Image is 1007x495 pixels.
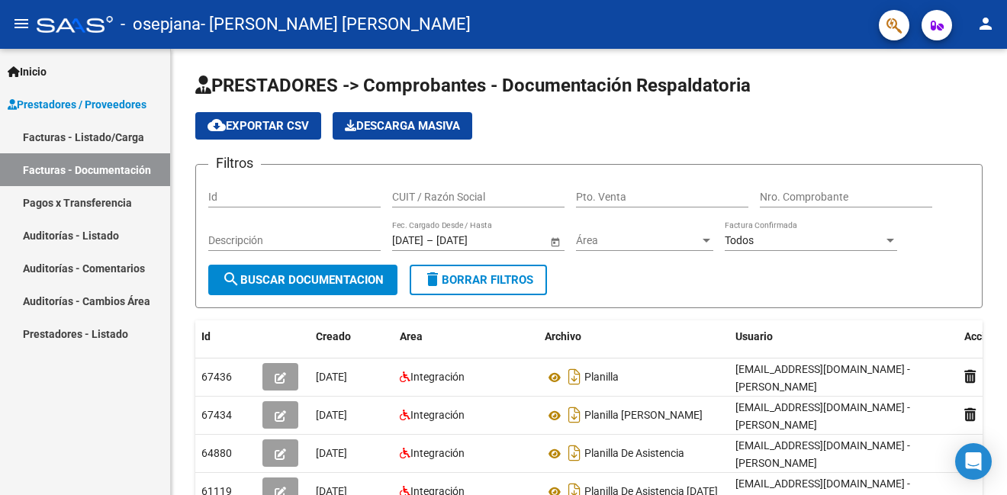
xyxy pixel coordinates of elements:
[735,330,773,342] span: Usuario
[316,371,347,383] span: [DATE]
[423,273,533,287] span: Borrar Filtros
[729,320,958,353] datatable-header-cell: Usuario
[976,14,995,33] mat-icon: person
[121,8,201,41] span: - osepjana
[410,409,465,421] span: Integración
[539,320,729,353] datatable-header-cell: Archivo
[201,330,211,342] span: Id
[400,330,423,342] span: Area
[394,320,539,353] datatable-header-cell: Area
[201,409,232,421] span: 67434
[565,365,584,389] i: Descargar documento
[208,119,309,133] span: Exportar CSV
[410,447,465,459] span: Integración
[735,363,910,393] span: [EMAIL_ADDRESS][DOMAIN_NAME] - [PERSON_NAME]
[545,330,581,342] span: Archivo
[964,330,997,342] span: Acción
[725,234,754,246] span: Todos
[436,234,511,247] input: Fecha fin
[310,320,394,353] datatable-header-cell: Creado
[955,443,992,480] div: Open Intercom Messenger
[410,265,547,295] button: Borrar Filtros
[584,448,684,460] span: Planilla De Asistencia
[392,234,423,247] input: Fecha inicio
[195,320,256,353] datatable-header-cell: Id
[201,8,471,41] span: - [PERSON_NAME] [PERSON_NAME]
[735,439,910,469] span: [EMAIL_ADDRESS][DOMAIN_NAME] - [PERSON_NAME]
[222,270,240,288] mat-icon: search
[201,447,232,459] span: 64880
[222,273,384,287] span: Buscar Documentacion
[8,63,47,80] span: Inicio
[12,14,31,33] mat-icon: menu
[426,234,433,247] span: –
[547,233,563,249] button: Open calendar
[208,116,226,134] mat-icon: cloud_download
[208,153,261,174] h3: Filtros
[316,447,347,459] span: [DATE]
[584,371,619,384] span: Planilla
[195,75,751,96] span: PRESTADORES -> Comprobantes - Documentación Respaldatoria
[345,119,460,133] span: Descarga Masiva
[576,234,700,247] span: Área
[410,371,465,383] span: Integración
[208,265,397,295] button: Buscar Documentacion
[565,403,584,427] i: Descargar documento
[333,112,472,140] button: Descarga Masiva
[584,410,703,422] span: Planilla [PERSON_NAME]
[316,409,347,421] span: [DATE]
[333,112,472,140] app-download-masive: Descarga masiva de comprobantes (adjuntos)
[8,96,146,113] span: Prestadores / Proveedores
[316,330,351,342] span: Creado
[735,401,910,431] span: [EMAIL_ADDRESS][DOMAIN_NAME] - [PERSON_NAME]
[201,371,232,383] span: 67436
[195,112,321,140] button: Exportar CSV
[423,270,442,288] mat-icon: delete
[565,441,584,465] i: Descargar documento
